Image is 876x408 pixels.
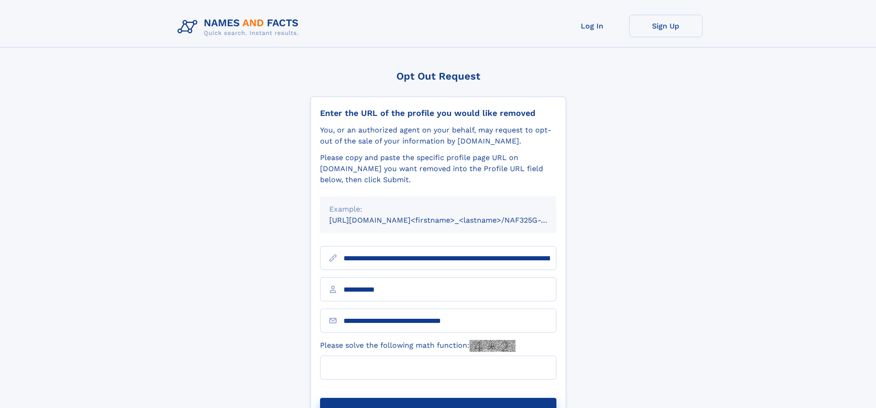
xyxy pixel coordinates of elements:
[329,204,547,215] div: Example:
[320,340,515,352] label: Please solve the following math function:
[320,152,556,185] div: Please copy and paste the specific profile page URL on [DOMAIN_NAME] you want removed into the Pr...
[555,15,629,37] a: Log In
[320,125,556,147] div: You, or an authorized agent on your behalf, may request to opt-out of the sale of your informatio...
[320,108,556,118] div: Enter the URL of the profile you would like removed
[310,70,566,82] div: Opt Out Request
[174,15,306,40] img: Logo Names and Facts
[629,15,703,37] a: Sign Up
[329,216,574,224] small: [URL][DOMAIN_NAME]<firstname>_<lastname>/NAF325G-xxxxxxxx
